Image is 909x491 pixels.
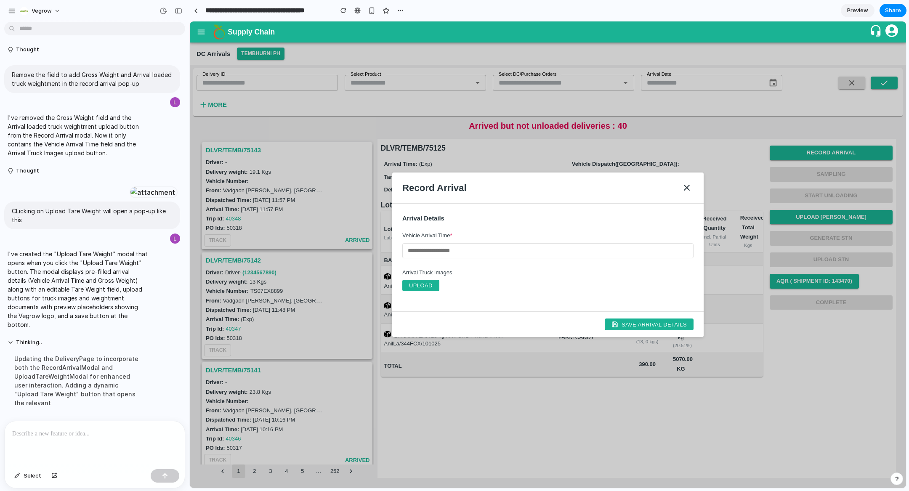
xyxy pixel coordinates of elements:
button: Select [10,469,45,483]
span: Preview [847,6,868,15]
img: logo [21,2,38,19]
span: Vegrow [32,7,52,15]
h3: Arrival Details [213,192,504,202]
div: Updating the DeliveryPage to incorporate both the RecordArrivalModal and UploadTareWeightModal fo... [8,349,148,412]
button: Vegrow [16,4,65,18]
p: Remove the field to add Gross Weight and Arrival loaded truck weightment in the record arrival po... [12,70,173,88]
p: I've removed the Gross Weight field and the Arrival loaded truck weightment upload button from th... [8,113,148,157]
p: I've created the "Upload Tare Weight" modal that opens when you click the "Upload Tare Weight" bu... [8,249,148,329]
label: Arrival Truck Images [213,247,504,255]
p: CLicking on Upload Tare Weight will open a pop-up like this [12,207,173,224]
label: Vehicle Arrival Time [213,210,504,218]
span: Share [885,6,901,15]
button: UPLOAD [213,258,250,270]
span: Select [24,472,41,480]
h2: Record Arrival [213,159,277,173]
button: SAVE ARRIVAL DETAILS [415,297,504,309]
button: Share [880,4,906,17]
b: Supply Chain [38,6,85,15]
a: Preview [841,4,874,17]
